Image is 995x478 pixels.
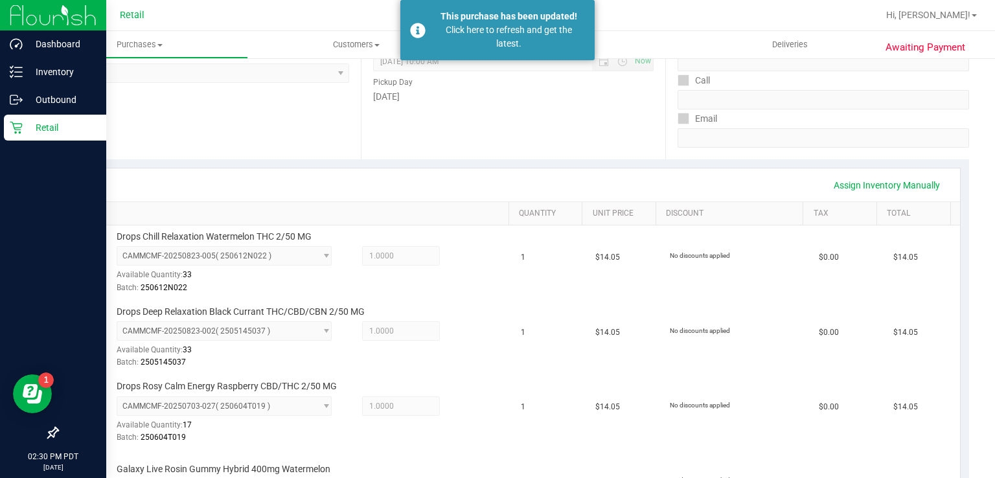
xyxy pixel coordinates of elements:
a: Tax [814,209,872,219]
span: $14.05 [893,326,918,339]
div: Available Quantity: [117,416,343,441]
span: 1 [521,401,525,413]
span: Hi, [PERSON_NAME]! [886,10,970,20]
span: Batch: [117,358,139,367]
div: [DATE] [373,90,653,104]
p: Dashboard [23,36,100,52]
a: Total [887,209,945,219]
div: Available Quantity: [117,341,343,366]
span: $0.00 [819,401,839,413]
a: Unit Price [593,209,651,219]
span: Deliveries [755,39,825,51]
p: Inventory [23,64,100,80]
span: $14.05 [893,251,918,264]
span: $14.05 [595,251,620,264]
span: $0.00 [819,251,839,264]
a: Customers [248,31,465,58]
span: 250604T019 [141,433,186,442]
p: 02:30 PM PDT [6,451,100,462]
span: Customers [248,39,465,51]
inline-svg: Retail [10,121,23,134]
div: Available Quantity: [117,266,343,291]
input: Format: (999) 999-9999 [678,52,969,71]
span: $0.00 [819,326,839,339]
p: Outbound [23,92,100,108]
span: 1 [521,326,525,339]
label: Call [678,71,710,90]
span: 250612N022 [141,283,187,292]
span: 33 [183,345,192,354]
a: SKU [76,209,503,219]
span: 17 [183,420,192,429]
span: Drops Rosy Calm Energy Raspberry CBD/THC 2/50 MG [117,380,337,393]
span: No discounts applied [670,402,730,409]
div: Click here to refresh and get the latest. [433,23,585,51]
span: Retail [120,10,144,21]
p: [DATE] [6,462,100,472]
span: Awaiting Payment [886,40,965,55]
iframe: Resource center [13,374,52,413]
span: $14.05 [595,401,620,413]
span: Batch: [117,283,139,292]
span: No discounts applied [670,327,730,334]
span: $14.05 [893,401,918,413]
input: Format: (999) 999-9999 [678,90,969,109]
a: Assign Inventory Manually [825,174,948,196]
span: Galaxy Live Rosin Gummy Hybrid 400mg Watermelon [117,463,330,475]
iframe: Resource center unread badge [38,372,54,388]
span: No discounts applied [670,252,730,259]
inline-svg: Dashboard [10,38,23,51]
p: Retail [23,120,100,135]
a: Quantity [519,209,577,219]
span: 33 [183,270,192,279]
a: Discount [666,209,798,219]
inline-svg: Inventory [10,65,23,78]
label: Pickup Day [373,76,413,88]
label: Email [678,109,717,128]
a: Deliveries [681,31,898,58]
span: 2505145037 [141,358,186,367]
span: 1 [521,251,525,264]
div: This purchase has been updated! [433,10,585,23]
inline-svg: Outbound [10,93,23,106]
a: Purchases [31,31,248,58]
span: $14.05 [595,326,620,339]
span: Drops Deep Relaxation Black Currant THC/CBD/CBN 2/50 MG [117,306,365,318]
span: Purchases [32,39,247,51]
span: Batch: [117,433,139,442]
span: Drops Chill Relaxation Watermelon THC 2/50 MG [117,231,312,243]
